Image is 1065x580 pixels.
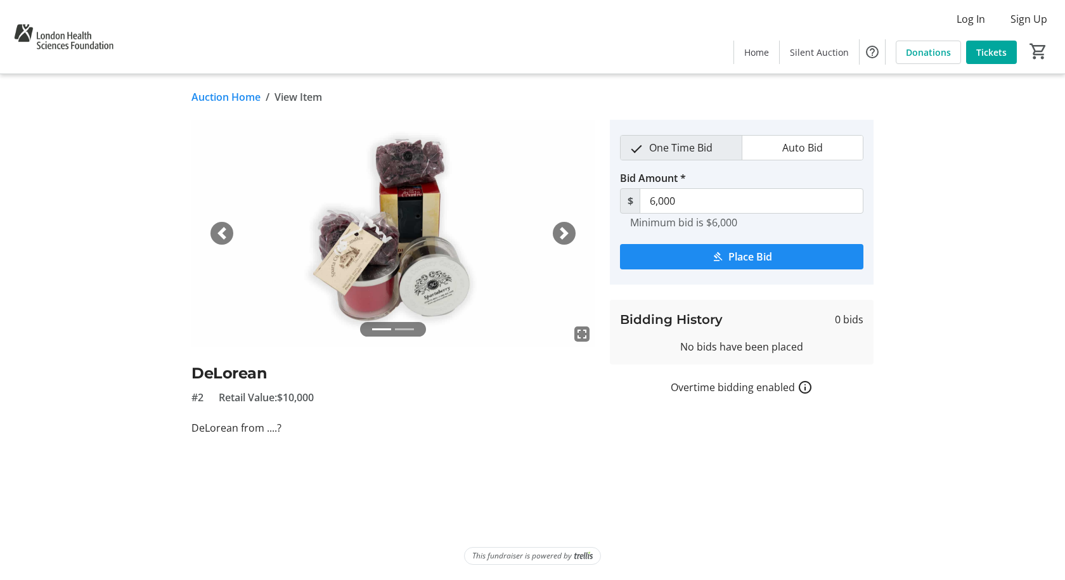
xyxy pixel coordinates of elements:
[790,46,849,59] span: Silent Auction
[1027,40,1050,63] button: Cart
[191,362,595,385] h2: DeLorean
[906,46,951,59] span: Donations
[191,390,203,405] span: #2
[1000,9,1057,29] button: Sign Up
[976,46,1007,59] span: Tickets
[610,380,874,395] div: Overtime bidding enabled
[957,11,985,27] span: Log In
[744,46,769,59] span: Home
[8,5,120,68] img: London Health Sciences Foundation's Logo
[946,9,995,29] button: Log In
[728,249,772,264] span: Place Bid
[620,339,863,354] div: No bids have been placed
[620,310,723,329] h3: Bidding History
[574,326,590,342] mat-icon: fullscreen
[896,41,961,64] a: Donations
[797,380,813,395] a: How overtime bidding works for silent auctions
[775,136,830,160] span: Auto Bid
[219,390,314,405] span: Retail Value: $10,000
[642,136,720,160] span: One Time Bid
[620,188,640,214] span: $
[472,550,572,562] span: This fundraiser is powered by
[574,551,593,560] img: Trellis Logo
[191,89,261,105] a: Auction Home
[274,89,322,105] span: View Item
[835,312,863,327] span: 0 bids
[191,420,595,435] p: DeLorean from ....?
[620,244,863,269] button: Place Bid
[191,120,595,347] img: Image
[860,39,885,65] button: Help
[780,41,859,64] a: Silent Auction
[266,89,269,105] span: /
[630,216,737,229] tr-hint: Minimum bid is $6,000
[966,41,1017,64] a: Tickets
[1010,11,1047,27] span: Sign Up
[620,171,686,186] label: Bid Amount *
[734,41,779,64] a: Home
